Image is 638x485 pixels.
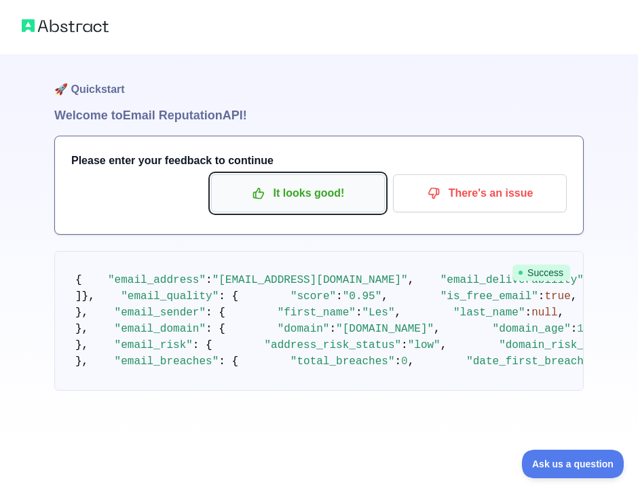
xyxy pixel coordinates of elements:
h1: Welcome to Email Reputation API! [54,106,584,125]
h1: 🚀 Quickstart [54,54,584,106]
span: "is_free_email" [440,290,538,303]
p: There's an issue [403,182,557,205]
h3: Please enter your feedback to continue [71,153,567,169]
span: , [381,290,388,303]
span: , [395,307,402,319]
span: , [408,274,415,286]
span: { [75,274,82,286]
span: : [206,274,212,286]
span: "date_first_breached" [466,355,603,368]
span: "low" [408,339,440,351]
span: : [329,323,336,335]
span: "domain_age" [493,323,571,335]
span: "domain_risk_status" [499,339,629,351]
span: : [356,307,362,319]
span: "total_breaches" [290,355,395,368]
span: true [544,290,570,303]
span: , [408,355,415,368]
span: "[EMAIL_ADDRESS][DOMAIN_NAME]" [212,274,408,286]
button: There's an issue [393,174,567,212]
span: , [571,290,578,303]
span: , [440,339,447,351]
img: Abstract logo [22,16,109,35]
span: : { [206,323,225,335]
span: : [538,290,545,303]
span: "email_breaches" [115,355,219,368]
span: : { [206,307,225,319]
span: : [394,355,401,368]
span: "first_name" [278,307,356,319]
span: "domain" [278,323,330,335]
span: : { [219,355,238,368]
span: "Les" [362,307,394,319]
span: : { [219,290,238,303]
span: "score" [290,290,336,303]
span: "address_risk_status" [264,339,401,351]
button: It looks good! [211,174,385,212]
span: "0.95" [343,290,382,303]
span: null [531,307,557,319]
span: "email_domain" [115,323,206,335]
span: "[DOMAIN_NAME]" [336,323,434,335]
iframe: Toggle Customer Support [522,450,624,478]
span: : { [193,339,212,351]
span: : [525,307,532,319]
span: , [434,323,440,335]
span: : [571,323,578,335]
p: It looks good! [221,182,375,205]
span: 10991 [577,323,609,335]
span: "last_name" [453,307,525,319]
span: "email_quality" [121,290,219,303]
span: "email_risk" [115,339,193,351]
span: Success [512,265,570,281]
span: "email_address" [108,274,206,286]
span: : [336,290,343,303]
span: , [558,307,565,319]
span: "email_deliverability" [440,274,584,286]
span: 0 [401,355,408,368]
span: : [401,339,408,351]
span: "email_sender" [115,307,206,319]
